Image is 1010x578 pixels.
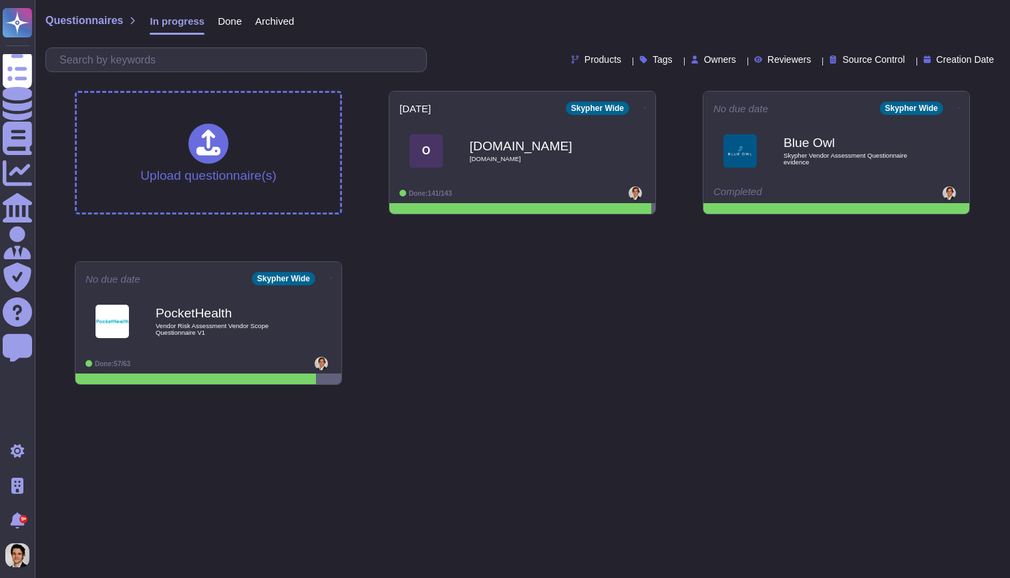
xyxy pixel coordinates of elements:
span: [DOMAIN_NAME] [470,156,603,162]
img: user [315,357,328,370]
span: Done [218,16,242,26]
div: Skypher Wide [566,102,629,115]
img: Logo [96,305,129,338]
span: Skypher Vendor Assessment Questionnaire evidence [784,152,917,165]
span: Done: 57/63 [95,360,130,368]
span: Vendor Risk Assessment Vendor Scope Questionnaire V1 [156,323,289,335]
span: Archived [255,16,294,26]
img: user [943,186,956,200]
img: user [5,543,29,567]
b: Blue Owl [784,136,917,149]
span: Source Control [842,55,904,64]
div: Upload questionnaire(s) [140,124,277,182]
span: Questionnaires [45,15,123,26]
img: Logo [723,134,757,168]
b: PocketHealth [156,307,289,319]
span: Reviewers [768,55,811,64]
span: No due date [86,274,140,284]
button: user [3,541,39,570]
div: Skypher Wide [252,272,315,285]
span: Products [584,55,621,64]
div: O [409,134,443,168]
span: In progress [150,16,204,26]
div: 9+ [19,515,27,523]
input: Search by keywords [53,48,426,71]
span: Creation Date [937,55,994,64]
img: user [629,186,642,200]
b: [DOMAIN_NAME] [470,140,603,152]
span: No due date [713,104,768,114]
span: Done: 141/143 [409,190,452,197]
span: [DATE] [399,104,431,114]
div: Completed [713,186,877,200]
span: Tags [653,55,673,64]
div: Skypher Wide [880,102,943,115]
span: Owners [704,55,736,64]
